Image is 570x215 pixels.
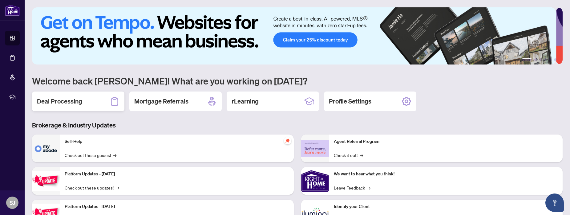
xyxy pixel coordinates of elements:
span: → [367,184,370,191]
img: We want to hear what you think! [301,167,329,195]
p: Platform Updates - [DATE] [65,203,289,210]
h2: Deal Processing [37,97,82,106]
a: Check out these guides!→ [65,152,116,158]
h2: Profile Settings [329,97,371,106]
button: 1 [522,58,532,61]
a: Check out these updates!→ [65,184,119,191]
span: pushpin [284,137,291,144]
span: SJ [10,198,15,207]
p: Self-Help [65,138,289,145]
h3: Brokerage & Industry Updates [32,121,563,130]
h1: Welcome back [PERSON_NAME]! What are you working on [DATE]? [32,75,563,87]
img: logo [5,5,20,16]
p: Platform Updates - [DATE] [65,171,289,178]
img: Slide 0 [32,7,556,64]
a: Check it out!→ [334,152,363,158]
p: We want to hear what you think! [334,171,558,178]
button: 4 [544,58,547,61]
img: Agent Referral Program [301,140,329,157]
button: 6 [554,58,556,61]
h2: rLearning [232,97,259,106]
span: → [360,152,363,158]
a: Leave Feedback→ [334,184,370,191]
span: → [116,184,119,191]
button: Open asap [545,193,564,212]
img: Platform Updates - July 21, 2025 [32,171,60,190]
img: Self-Help [32,135,60,162]
span: → [113,152,116,158]
button: 5 [549,58,552,61]
p: Agent Referral Program [334,138,558,145]
button: 3 [539,58,542,61]
button: 2 [534,58,537,61]
h2: Mortgage Referrals [134,97,188,106]
p: Identify your Client [334,203,558,210]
